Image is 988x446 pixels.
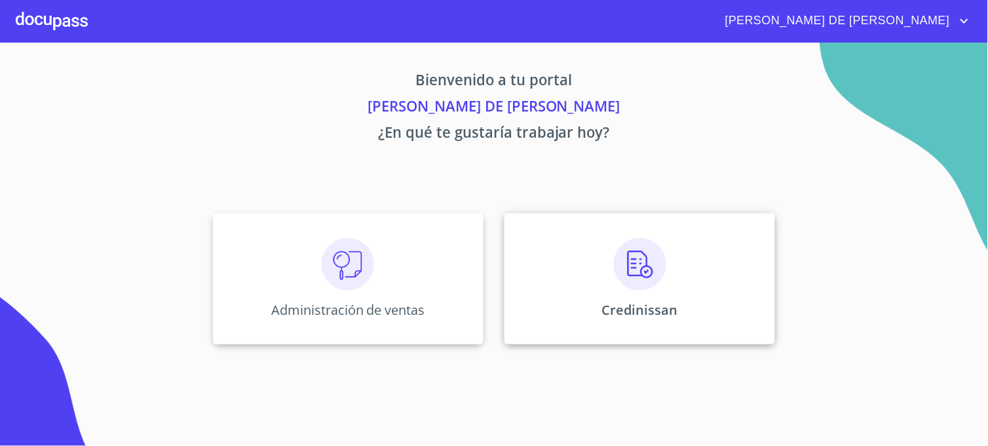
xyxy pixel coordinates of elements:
[271,301,425,319] p: Administración de ventas
[715,10,972,31] button: account of current user
[602,301,678,319] p: Credinissan
[90,69,898,95] p: Bienvenido a tu portal
[90,95,898,121] p: [PERSON_NAME] DE [PERSON_NAME]
[715,10,957,31] span: [PERSON_NAME] DE [PERSON_NAME]
[322,238,374,291] img: consulta.png
[90,121,898,148] p: ¿En qué te gustaría trabajar hoy?
[614,238,666,291] img: verificacion.png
